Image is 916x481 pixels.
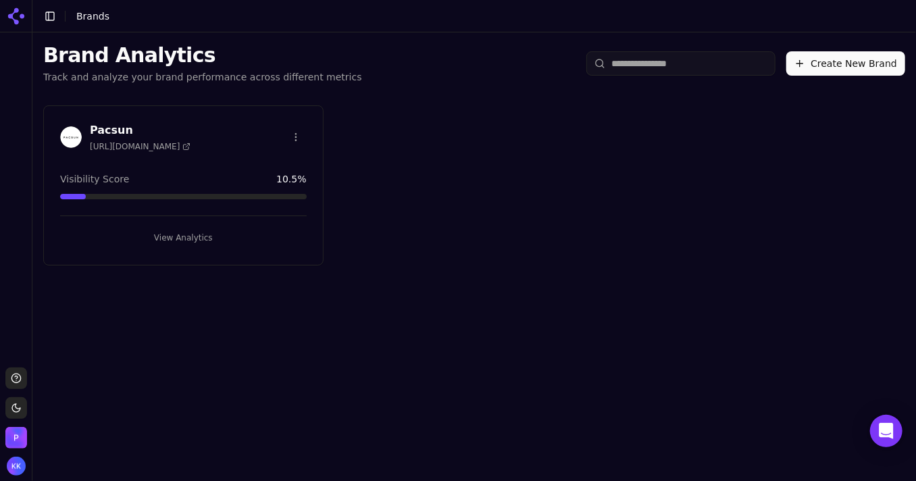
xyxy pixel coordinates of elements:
[90,141,190,152] span: [URL][DOMAIN_NAME]
[5,427,27,449] img: Pacsun
[786,51,905,76] button: Create New Brand
[5,427,27,449] button: Open organization switcher
[43,43,362,68] h1: Brand Analytics
[7,457,26,476] img: Katrina Katona
[76,11,109,22] span: Brands
[276,172,306,186] span: 10.5 %
[90,122,190,138] h3: Pacsun
[43,70,362,84] p: Track and analyze your brand performance across different metrics
[60,126,82,148] img: Pacsun
[7,457,26,476] button: Open user button
[60,227,307,249] button: View Analytics
[60,172,129,186] span: Visibility Score
[870,415,902,447] div: Open Intercom Messenger
[76,9,109,23] nav: breadcrumb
